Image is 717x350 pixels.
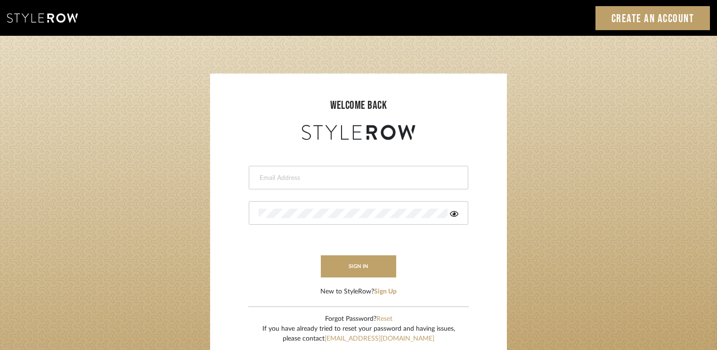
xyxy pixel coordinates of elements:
button: Sign Up [374,287,397,297]
button: sign in [321,255,396,277]
a: [EMAIL_ADDRESS][DOMAIN_NAME] [325,335,434,342]
div: Forgot Password? [262,314,455,324]
div: welcome back [220,97,497,114]
button: Reset [376,314,392,324]
div: If you have already tried to reset your password and having issues, please contact [262,324,455,344]
input: Email Address [259,173,456,183]
div: New to StyleRow? [320,287,397,297]
a: Create an Account [595,6,710,30]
